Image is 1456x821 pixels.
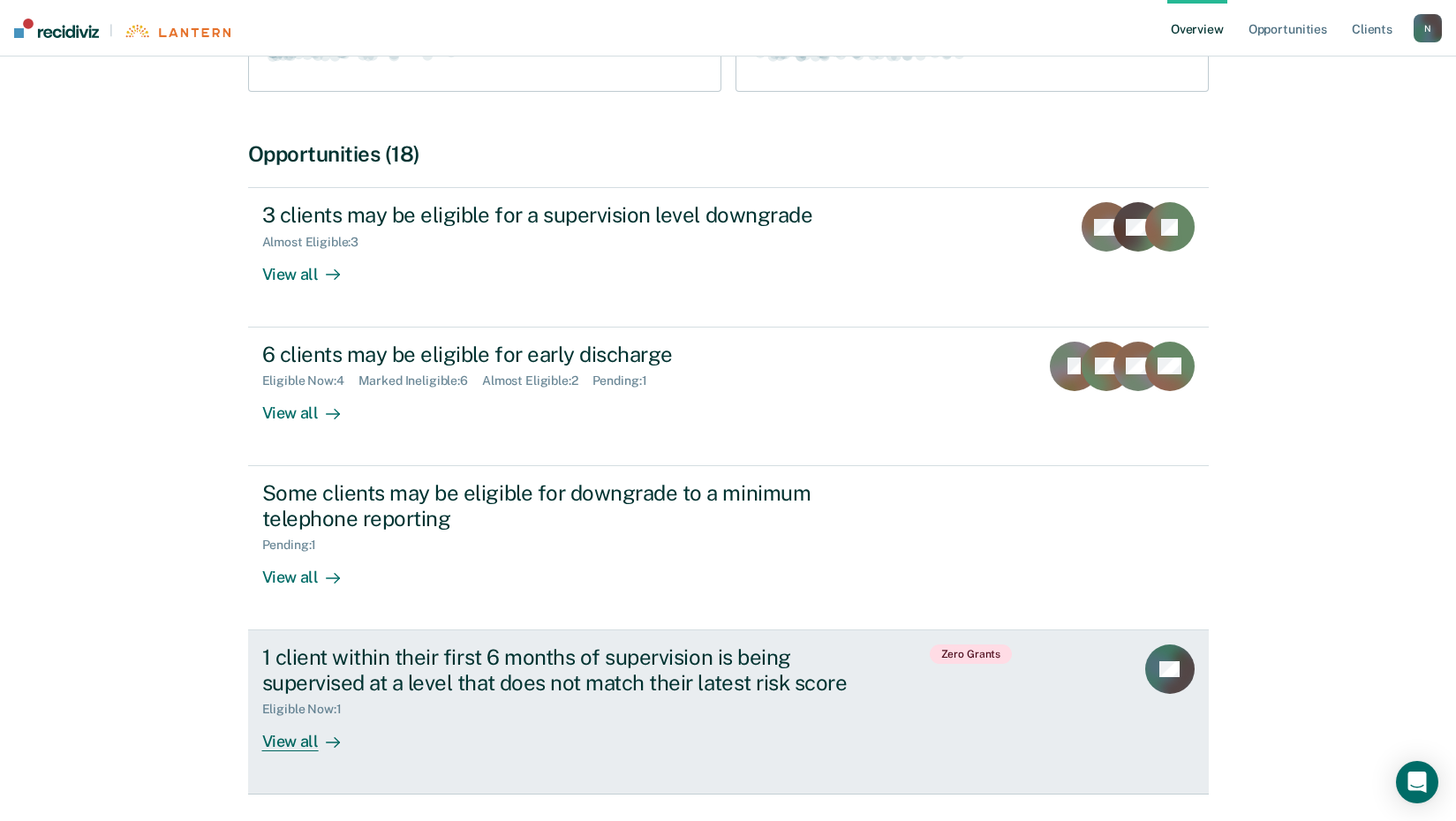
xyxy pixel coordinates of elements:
a: 6 clients may be eligible for early dischargeEligible Now:4Marked Ineligible:6Almost Eligible:2Pe... [248,328,1209,466]
div: 6 clients may be eligible for early discharge [262,342,882,367]
div: View all [262,553,361,587]
div: Marked Ineligible : 6 [358,373,482,388]
div: Eligible Now : 4 [262,373,358,388]
div: 3 clients may be eligible for a supervision level downgrade [262,202,882,228]
div: View all [262,717,361,751]
div: Some clients may be eligible for downgrade to a minimum telephone reporting [262,480,882,531]
div: Opportunities (18) [248,141,1209,167]
div: View all [262,388,361,423]
div: View all [262,250,361,284]
img: Recidiviz [14,19,99,38]
a: 3 clients may be eligible for a supervision level downgradeAlmost Eligible:3View all [248,187,1209,327]
a: | [14,19,230,38]
a: Some clients may be eligible for downgrade to a minimum telephone reportingPending:1View all [248,466,1209,630]
span: Zero Grants [930,644,1013,664]
div: Eligible Now : 1 [262,702,356,717]
div: Pending : 1 [592,373,661,388]
span: | [99,23,124,38]
button: N [1414,14,1442,42]
div: Pending : 1 [262,538,331,553]
img: Lantern [124,25,230,38]
div: Almost Eligible : 2 [482,373,592,388]
div: Almost Eligible : 3 [262,235,373,250]
div: 1 client within their first 6 months of supervision is being supervised at a level that does not ... [262,644,882,696]
div: Open Intercom Messenger [1396,761,1438,803]
a: 1 client within their first 6 months of supervision is being supervised at a level that does not ... [248,630,1209,795]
